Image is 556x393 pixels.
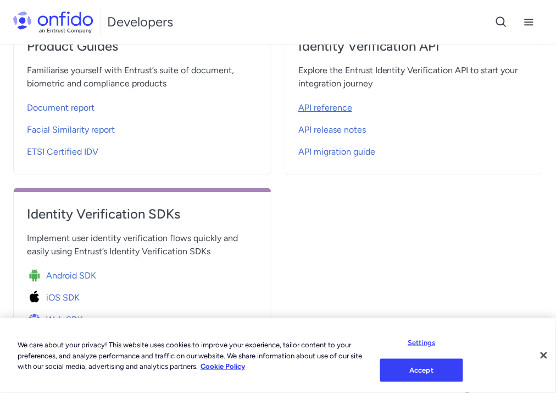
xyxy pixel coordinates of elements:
[27,117,258,139] a: Facial Similarity report
[27,64,258,90] span: Familiarise yourself with Entrust’s suite of document, biometric and compliance products
[298,145,375,159] span: API migration guide
[27,145,98,159] span: ETSI Certified IDV
[27,307,258,329] a: Icon Web SDKWeb SDK
[298,123,366,137] span: API release notes
[380,359,464,382] button: Accept
[27,232,258,258] span: Implement user identity verification flows quickly and easily using Entrust’s Identity Verificati...
[27,205,258,232] a: Identity Verification SDKs
[298,117,529,139] a: API release notes
[27,312,46,327] img: Icon Web SDK
[380,332,464,354] button: Settings
[27,101,94,114] span: Document report
[201,362,245,370] a: More information about our cookie policy., opens in a new tab
[27,290,46,305] img: Icon iOS SDK
[298,139,529,161] a: API migration guide
[27,285,258,307] a: Icon iOS SDKiOS SDK
[298,64,529,90] span: Explore the Entrust Identity Verification API to start your integration journey
[46,313,83,326] span: Web SDK
[46,291,80,304] span: iOS SDK
[298,37,529,55] h4: Identity Verification API
[522,15,536,29] svg: Open navigation menu button
[27,263,258,285] a: Icon Android SDKAndroid SDK
[27,95,258,117] a: Document report
[18,329,363,372] div: We care about your privacy! This website uses cookies to improve your experience, tailor content ...
[298,101,352,114] span: API reference
[27,37,258,55] h4: Product Guides
[298,95,529,117] a: API reference
[495,15,508,29] svg: Open search button
[27,205,258,223] h4: Identity Verification SDKs
[107,13,173,31] h1: Developers
[298,37,529,64] a: Identity Verification API
[515,8,543,36] button: Open navigation menu button
[46,269,96,282] span: Android SDK
[27,37,258,64] a: Product Guides
[488,8,515,36] button: Open search button
[27,139,258,161] a: ETSI Certified IDV
[532,343,556,368] button: Close
[13,11,93,33] img: Onfido Logo
[27,123,115,137] span: Facial Similarity report
[27,268,46,283] img: Icon Android SDK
